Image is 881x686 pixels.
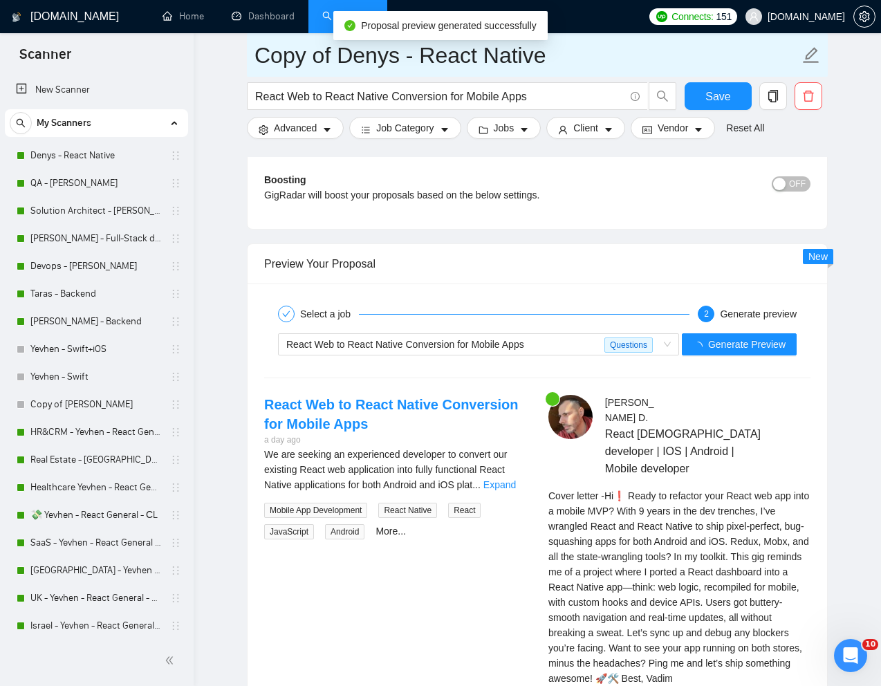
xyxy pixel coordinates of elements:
div: GigRadar will boost your proposals based on the below settings. [264,187,674,203]
div: Remember that the client will see only the first two lines of your cover letter. [548,488,810,686]
a: Devops - [PERSON_NAME] [30,252,162,280]
span: Generate Preview [708,337,786,352]
input: Search Freelance Jobs... [255,88,624,105]
a: Reset All [726,120,764,136]
a: Real Estate - [GEOGRAPHIC_DATA] - React General - СL [30,446,162,474]
a: 💸 Yevhen - React General - СL [30,501,162,529]
span: holder [170,316,181,327]
button: search [649,82,676,110]
span: holder [170,371,181,382]
a: Yevhen - Swift+iOS [30,335,162,363]
a: Denys - React Native [30,142,162,169]
span: holder [170,510,181,521]
span: Android [325,524,364,539]
a: [PERSON_NAME] - Full-Stack dev [30,225,162,252]
span: holder [170,537,181,548]
a: [GEOGRAPHIC_DATA] - Yevhen - React General - СL [30,557,162,584]
a: Expand [483,479,516,490]
span: holder [170,620,181,631]
button: delete [795,82,822,110]
input: Scanner name... [254,38,799,73]
span: holder [170,399,181,410]
span: Mobile App Development [264,503,367,518]
span: search [649,90,676,102]
span: Proposal preview generated successfully [361,20,537,31]
span: holder [170,205,181,216]
div: a day ago [264,434,526,447]
span: 10 [862,639,878,650]
a: HR&CRM - Yevhen - React General - СL [30,418,162,446]
span: copy [760,90,786,102]
span: holder [170,593,181,604]
span: React Web to React Native Conversion for Mobile Apps [286,339,524,350]
span: 151 [716,9,732,24]
img: upwork-logo.png [656,11,667,22]
a: dashboardDashboard [232,10,295,22]
span: holder [170,288,181,299]
span: React [448,503,481,518]
span: folder [479,124,488,135]
div: We are seeking an experienced developer to convert our existing React web application into fully ... [264,447,526,492]
span: caret-down [322,124,332,135]
a: setting [853,11,875,22]
span: check [282,310,290,318]
span: Job Category [376,120,434,136]
span: caret-down [694,124,703,135]
a: More... [375,526,406,537]
button: Generate Preview [682,333,797,355]
span: Save [705,88,730,105]
button: search [10,112,32,134]
a: SaaS - Yevhen - React General - СL [30,529,162,557]
span: holder [170,261,181,272]
a: Yevhen - Swift [30,363,162,391]
span: double-left [165,653,178,667]
a: Copy of [PERSON_NAME] [30,391,162,418]
span: holder [170,344,181,355]
span: idcard [642,124,652,135]
div: Generate preview [720,306,797,322]
span: holder [170,150,181,161]
span: caret-down [519,124,529,135]
button: userClientcaret-down [546,117,625,139]
span: React Native [378,503,437,518]
span: setting [259,124,268,135]
span: Client [573,120,598,136]
span: holder [170,454,181,465]
a: New Scanner [16,76,177,104]
span: caret-down [604,124,613,135]
span: Questions [604,337,653,353]
a: Israel - Yevhen - React General - СL [30,612,162,640]
span: React [DEMOGRAPHIC_DATA] developer | IOS | Android | Mobile developer [605,425,770,477]
button: barsJob Categorycaret-down [349,117,461,139]
button: idcardVendorcaret-down [631,117,715,139]
span: We are seeking an experienced developer to convert our existing React web application into fully ... [264,449,508,490]
img: c1SXgQZWPLtCft5A2f_mrL0K_c_jCDZxN39adx4pUS87Emn3cECm7haNZBs4xyOGl6 [548,395,593,439]
button: copy [759,82,787,110]
span: holder [170,427,181,438]
span: holder [170,178,181,189]
div: Select a job [300,306,359,322]
button: settingAdvancedcaret-down [247,117,344,139]
a: UK - Yevhen - React General - СL [30,584,162,612]
span: JavaScript [264,524,314,539]
b: Boosting [264,174,306,185]
a: Solution Architect - [PERSON_NAME] [30,197,162,225]
button: setting [853,6,875,28]
span: loading [693,342,708,351]
span: New [808,251,828,262]
span: [PERSON_NAME] D . [605,397,654,423]
button: Save [685,82,752,110]
span: Scanner [8,44,82,73]
a: QA - [PERSON_NAME] [30,169,162,197]
span: edit [802,46,820,64]
span: bars [361,124,371,135]
span: delete [795,90,822,102]
span: search [10,118,31,128]
div: Preview Your Proposal [264,244,810,284]
a: homeHome [163,10,204,22]
a: [PERSON_NAME] - Backend [30,308,162,335]
span: ... [472,479,481,490]
span: caret-down [440,124,449,135]
span: user [749,12,759,21]
img: logo [12,6,21,28]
